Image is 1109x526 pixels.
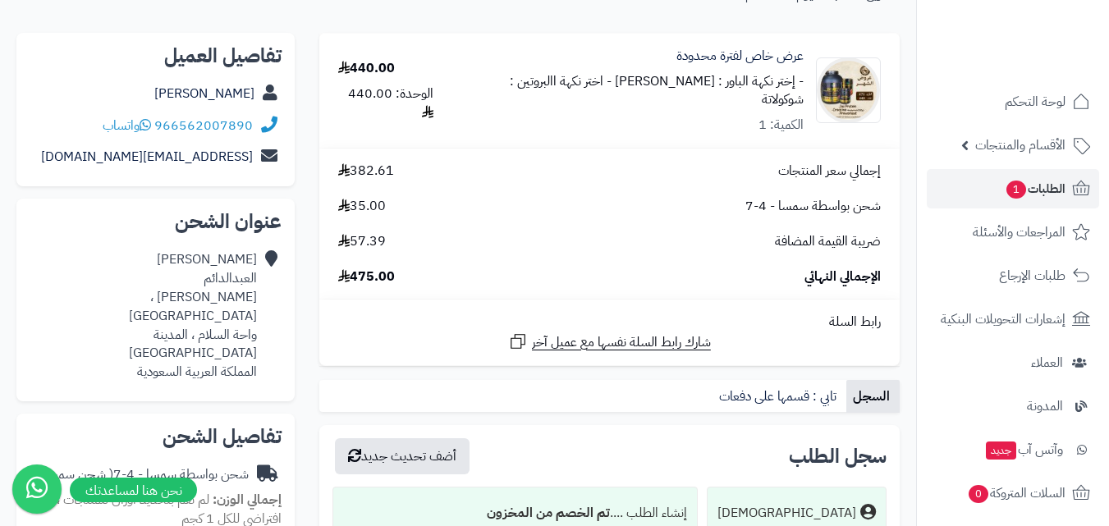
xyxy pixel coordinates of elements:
small: - إختر نكهة الباور : [PERSON_NAME] [615,71,804,91]
div: رابط السلة [326,313,893,332]
h2: تفاصيل الشحن [30,427,282,446]
small: - اختر نكهة االبروتين : شوكولاتة [510,71,804,110]
span: الإجمالي النهائي [804,268,881,286]
div: [PERSON_NAME] العبدالدائم [PERSON_NAME] ، [GEOGRAPHIC_DATA] واحة السلام ، المدينة [GEOGRAPHIC_DAT... [30,250,257,382]
a: عرض خاص لفترة محدودة [676,47,804,66]
span: شحن بواسطة سمسا - 4-7 [745,197,881,216]
div: الوحدة: 440.00 [338,85,433,122]
a: [EMAIL_ADDRESS][DOMAIN_NAME] [41,147,253,167]
b: تم الخصم من المخزون [487,503,610,523]
span: السلات المتروكة [967,482,1065,505]
a: وآتس آبجديد [927,430,1099,469]
a: المدونة [927,386,1099,426]
h2: عنوان الشحن [30,212,282,231]
div: 440.00 [338,59,395,78]
span: 382.61 [338,162,394,181]
span: العملاء [1031,351,1063,374]
span: 35.00 [338,197,386,216]
img: 1743968699-1b175886-7179-4d72-8fff-ae0ccd2ce4da-90x90.jpg [817,57,880,123]
span: المراجعات والأسئلة [973,221,1065,244]
span: الطلبات [1005,177,1065,200]
button: أضف تحديث جديد [335,438,470,474]
span: الأقسام والمنتجات [975,134,1065,157]
a: السجل [846,380,900,413]
a: المراجعات والأسئلة [927,213,1099,252]
div: [DEMOGRAPHIC_DATA] [717,504,856,523]
span: ضريبة القيمة المضافة [775,232,881,251]
span: وآتس آب [984,438,1063,461]
span: المدونة [1027,395,1063,418]
span: 1 [1006,181,1027,199]
span: 0 [969,485,989,504]
strong: إجمالي الوزن: [213,490,282,510]
span: لوحة التحكم [1005,90,1065,113]
a: لوحة التحكم [927,82,1099,121]
span: 57.39 [338,232,386,251]
span: جديد [986,441,1016,460]
a: 966562007890 [154,116,253,135]
h2: تفاصيل العميل [30,46,282,66]
div: شحن بواسطة سمسا - 4-7 [37,465,249,484]
span: ( شحن سمسا ) [37,464,113,484]
a: [PERSON_NAME] [154,84,254,103]
div: الكمية: 1 [758,116,804,135]
a: طلبات الإرجاع [927,256,1099,295]
a: السلات المتروكة0 [927,473,1099,513]
img: logo-2.png [997,12,1093,47]
span: إجمالي سعر المنتجات [778,162,881,181]
a: شارك رابط السلة نفسها مع عميل آخر [508,332,711,352]
a: إشعارات التحويلات البنكية [927,300,1099,339]
h3: سجل الطلب [789,446,887,466]
a: واتساب [103,116,151,135]
span: 475.00 [338,268,395,286]
a: العملاء [927,343,1099,382]
span: شارك رابط السلة نفسها مع عميل آخر [532,333,711,352]
span: إشعارات التحويلات البنكية [941,308,1065,331]
a: الطلبات1 [927,169,1099,208]
span: طلبات الإرجاع [999,264,1065,287]
a: تابي : قسمها على دفعات [713,380,846,413]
